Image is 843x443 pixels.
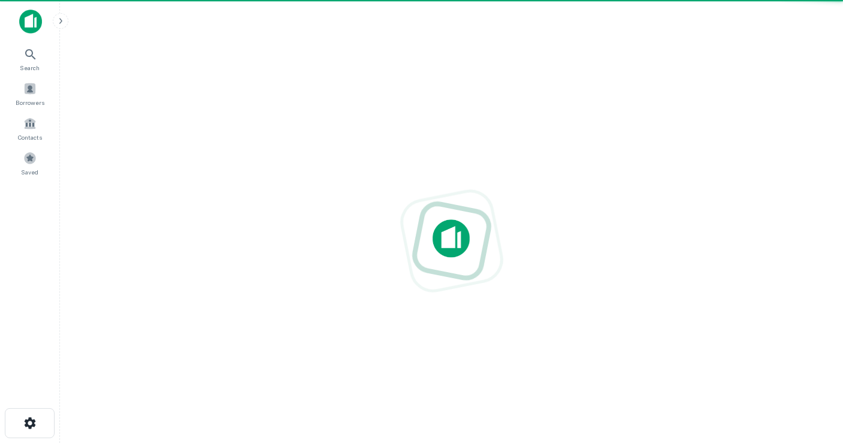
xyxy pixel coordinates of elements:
[783,347,843,405] iframe: Chat Widget
[4,77,56,110] a: Borrowers
[20,63,40,73] span: Search
[19,10,42,34] img: capitalize-icon.png
[4,147,56,179] a: Saved
[18,132,42,142] span: Contacts
[4,112,56,144] a: Contacts
[4,43,56,75] a: Search
[22,167,39,177] span: Saved
[16,98,44,107] span: Borrowers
